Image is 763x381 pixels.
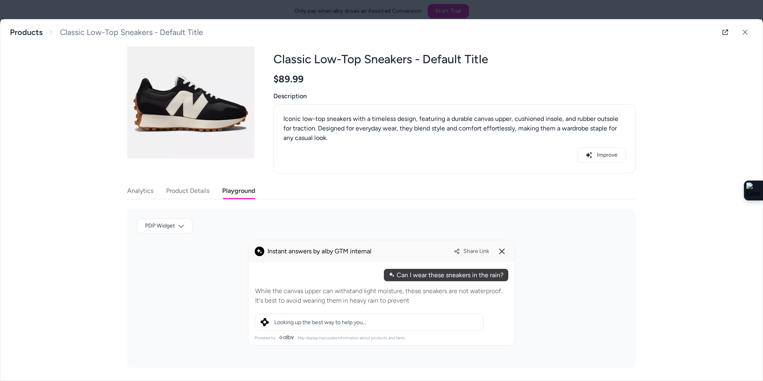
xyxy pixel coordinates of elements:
[137,218,193,233] button: PDP Widget
[273,91,636,101] span: Description
[127,31,254,158] img: ws327bl_nb_02_i.webp
[273,52,636,67] h2: Classic Low-Top Sneakers - Default Title
[166,183,209,199] button: Product Details
[273,73,304,85] span: $89.99
[577,148,626,163] button: Improve
[145,222,175,230] span: PDP Widget
[283,114,626,143] div: Iconic low-top sneakers with a timeless design, featuring a durable canvas upper, cushioned insol...
[60,27,203,37] span: Classic Low-Top Sneakers - Default Title
[127,183,153,199] button: Analytics
[222,183,255,199] button: Playground
[10,27,43,37] a: Products
[10,27,203,37] nav: breadcrumb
